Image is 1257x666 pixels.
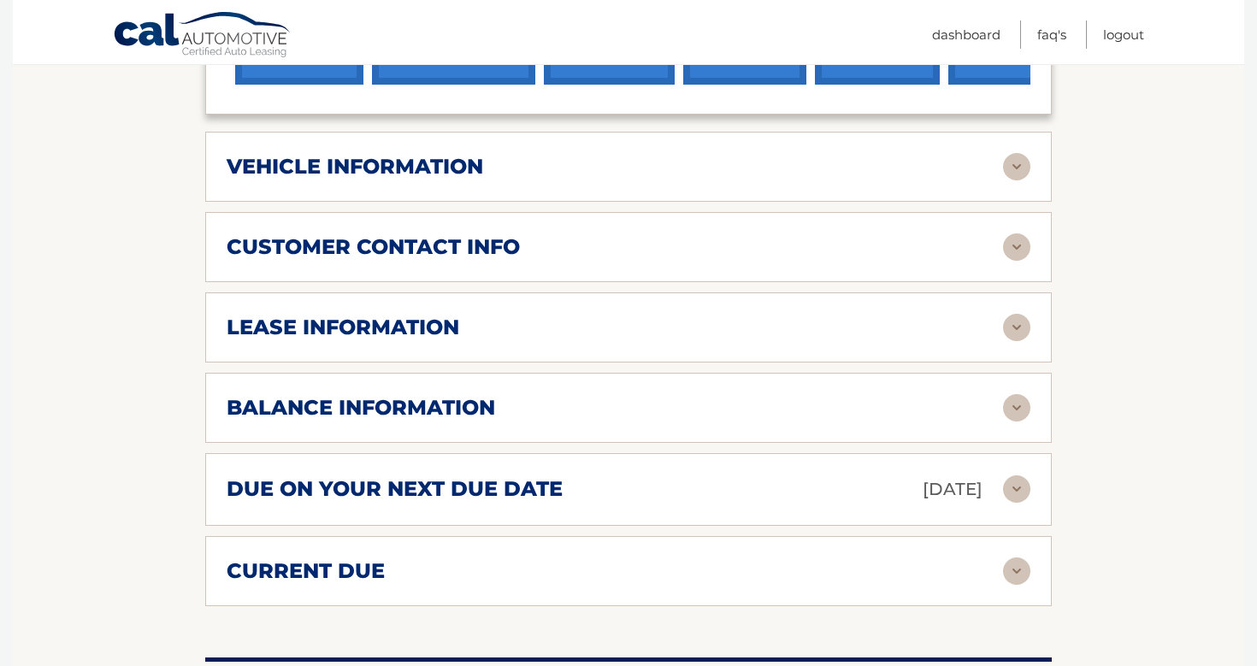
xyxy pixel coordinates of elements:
[1103,21,1144,49] a: Logout
[227,154,483,180] h2: vehicle information
[227,558,385,584] h2: current due
[1003,233,1030,261] img: accordion-rest.svg
[1003,394,1030,421] img: accordion-rest.svg
[1037,21,1066,49] a: FAQ's
[1003,314,1030,341] img: accordion-rest.svg
[227,395,495,421] h2: balance information
[227,234,520,260] h2: customer contact info
[113,11,292,61] a: Cal Automotive
[1003,475,1030,503] img: accordion-rest.svg
[227,476,563,502] h2: due on your next due date
[1003,153,1030,180] img: accordion-rest.svg
[1003,557,1030,585] img: accordion-rest.svg
[923,474,983,504] p: [DATE]
[932,21,1000,49] a: Dashboard
[227,315,459,340] h2: lease information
